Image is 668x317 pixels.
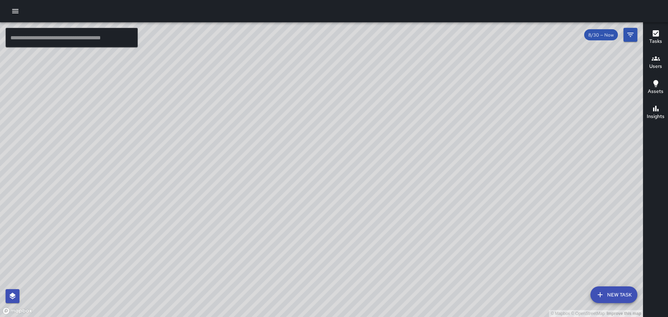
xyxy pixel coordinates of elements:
h6: Tasks [649,38,662,45]
button: New Task [590,286,637,303]
button: Insights [643,100,668,125]
h6: Insights [647,113,665,120]
h6: Assets [648,88,663,95]
button: Assets [643,75,668,100]
h6: Users [649,63,662,70]
button: Filters [623,28,637,42]
button: Users [643,50,668,75]
button: Tasks [643,25,668,50]
span: 8/30 — Now [584,32,618,38]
